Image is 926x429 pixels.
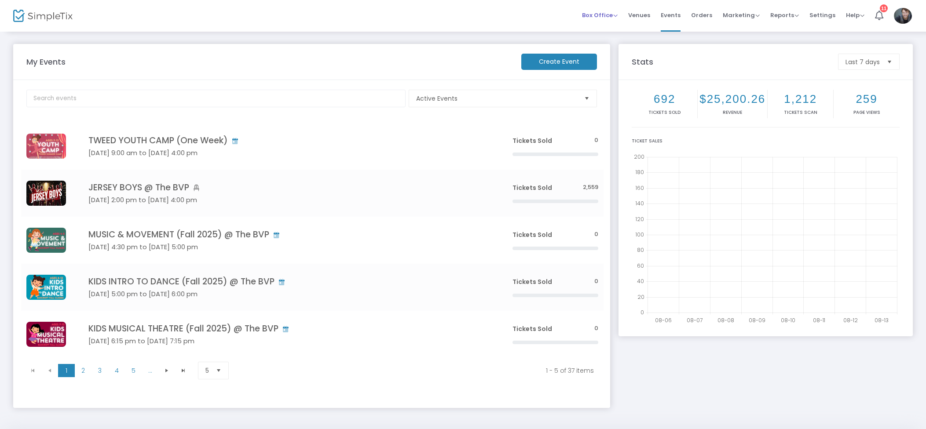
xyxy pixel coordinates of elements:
p: Revenue [699,109,765,116]
text: 08-09 [749,316,765,324]
text: 120 [635,215,644,222]
div: Ticket Sales [632,138,900,144]
span: Tickets Sold [512,136,552,145]
text: 08-06 [655,316,672,324]
h4: KIDS INTRO TO DANCE (Fall 2025) @ The BVP [88,276,486,287]
span: Marketing [723,11,760,19]
span: Tickets Sold [512,277,552,286]
span: 5 [205,366,209,375]
text: 0 [641,309,644,316]
span: 0 [594,230,598,239]
img: 63890698552596428618.png [26,275,66,300]
span: Box Office [582,11,618,19]
span: 0 [594,277,598,286]
span: Reports [770,11,799,19]
span: Page 6 [142,364,158,377]
img: 6387205538855590882025SeasonGraphics-2.png [26,181,66,206]
input: Search events [26,90,406,107]
h4: JERSEY BOYS @ The BVP [88,182,486,193]
span: Go to the next page [158,364,175,377]
span: Go to the last page [175,364,192,377]
h5: [DATE] 4:30 pm to [DATE] 5:00 pm [88,243,486,251]
h2: 259 [835,92,898,106]
img: 63875005041076159614.png [26,134,66,159]
span: Go to the next page [163,367,170,374]
kendo-pager-info: 1 - 5 of 37 items [245,366,594,375]
span: Tickets Sold [512,183,552,192]
span: Settings [809,4,835,26]
text: 160 [635,184,644,191]
m-panel-title: Stats [628,56,834,68]
text: 80 [637,246,644,254]
text: 180 [635,168,644,176]
span: Page 2 [75,364,92,377]
h5: [DATE] 5:00 pm to [DATE] 6:00 pm [88,290,486,298]
span: 0 [594,136,598,145]
span: Page 5 [125,364,142,377]
h2: 1,212 [769,92,831,106]
span: Venues [628,4,650,26]
text: 100 [635,231,644,238]
text: 200 [634,153,644,160]
h2: $25,200.26 [699,92,765,106]
text: 08-13 [875,316,889,324]
h4: TWEED YOUTH CAMP (One Week) [88,135,486,145]
h5: [DATE] 9:00 am to [DATE] 4:00 pm [88,149,486,157]
img: 63890698059024343919.png [26,322,66,347]
h2: 692 [633,92,695,106]
span: Page 1 [58,364,75,377]
span: Last 7 days [845,58,880,66]
button: Select [212,362,225,379]
h5: [DATE] 6:15 pm to [DATE] 7:15 pm [88,337,486,345]
span: Events [661,4,681,26]
button: Select [581,90,593,107]
div: 11 [880,4,888,12]
span: Active Events [416,94,577,103]
text: 08-08 [718,316,735,324]
p: Tickets sold [633,109,695,116]
text: 08-12 [844,316,858,324]
text: 60 [637,262,644,269]
text: 140 [635,200,644,207]
h5: [DATE] 2:00 pm to [DATE] 4:00 pm [88,196,486,204]
text: 08-10 [781,316,795,324]
p: Page Views [835,109,898,116]
span: Help [846,11,864,19]
div: Data table [21,123,604,358]
span: Orders [691,4,712,26]
span: Page 3 [92,364,108,377]
p: Tickets Scan [769,109,831,116]
h4: KIDS MUSICAL THEATRE (Fall 2025) @ The BVP [88,324,486,334]
m-panel-title: My Events [22,56,517,68]
text: 40 [637,277,644,285]
text: 20 [637,293,644,300]
m-button: Create Event [521,54,597,70]
text: 08-11 [813,316,825,324]
span: Go to the last page [180,367,187,374]
span: 2,559 [583,183,598,192]
span: Tickets Sold [512,230,552,239]
h4: MUSIC & MOVEMENT (Fall 2025) @ The BVP [88,229,486,240]
text: 08-07 [687,316,703,324]
button: Select [883,54,896,69]
span: Page 4 [108,364,125,377]
span: 0 [594,324,598,333]
img: 63890698826407377217.png [26,228,66,253]
span: Tickets Sold [512,324,552,333]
